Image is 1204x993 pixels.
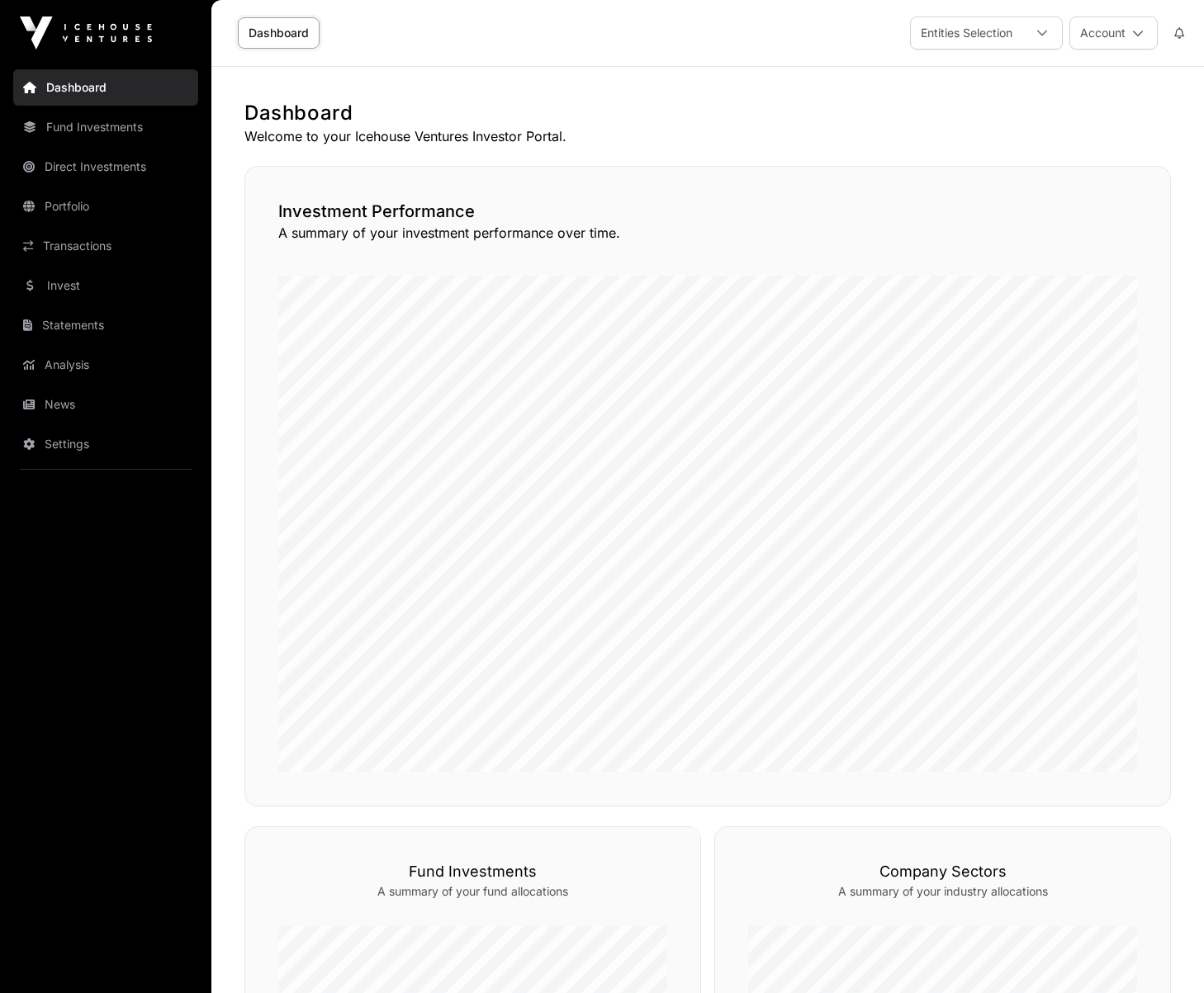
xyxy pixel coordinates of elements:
button: Account [1069,17,1158,50]
h1: Dashboard [244,100,1171,126]
a: News [13,386,198,423]
h2: Investment Performance [278,200,1137,223]
a: Invest [13,267,198,304]
a: Fund Investments [13,109,198,145]
a: Analysis [13,347,198,383]
a: Direct Investments [13,149,198,185]
a: Dashboard [13,69,198,106]
a: Statements [13,307,198,343]
h3: Company Sectors [748,860,1137,883]
h3: Fund Investments [278,860,667,883]
p: Welcome to your Icehouse Ventures Investor Portal. [244,126,1171,146]
a: Dashboard [238,17,320,49]
p: A summary of your investment performance over time. [278,223,1137,243]
img: Icehouse Ventures Logo [20,17,152,50]
p: A summary of your fund allocations [278,883,667,900]
a: Transactions [13,228,198,264]
a: Settings [13,426,198,462]
p: A summary of your industry allocations [748,883,1137,900]
a: Portfolio [13,188,198,225]
div: Entities Selection [911,17,1022,49]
